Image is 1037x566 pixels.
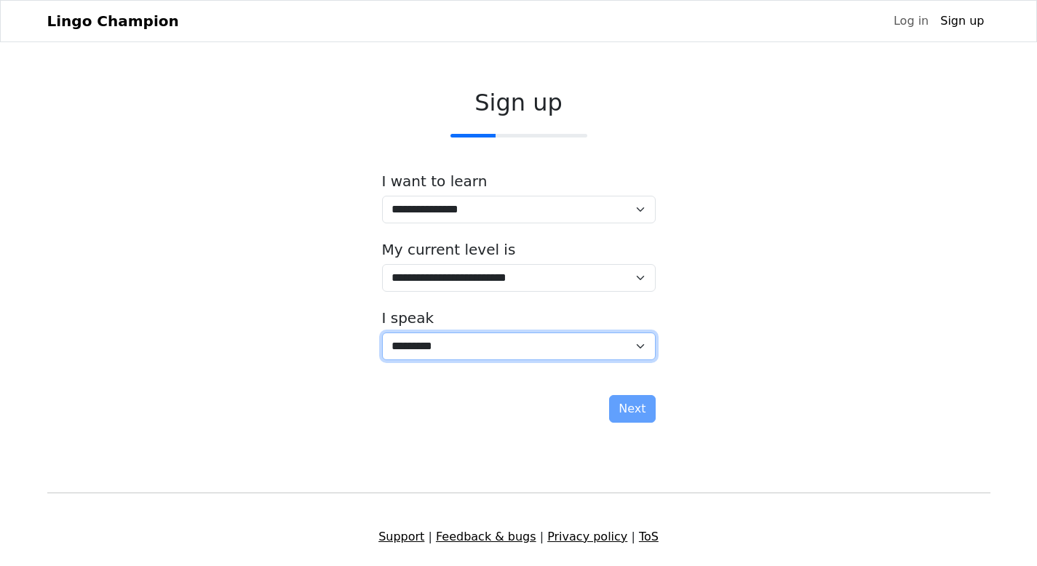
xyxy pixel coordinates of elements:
a: Privacy policy [547,530,627,543]
a: Feedback & bugs [436,530,536,543]
a: Lingo Champion [47,7,179,36]
div: | | | [39,528,999,546]
a: Support [378,530,424,543]
label: I speak [382,309,434,327]
h2: Sign up [382,89,656,116]
a: Log in [888,7,934,36]
label: I want to learn [382,172,488,190]
label: My current level is [382,241,516,258]
a: ToS [639,530,659,543]
a: Sign up [934,7,990,36]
